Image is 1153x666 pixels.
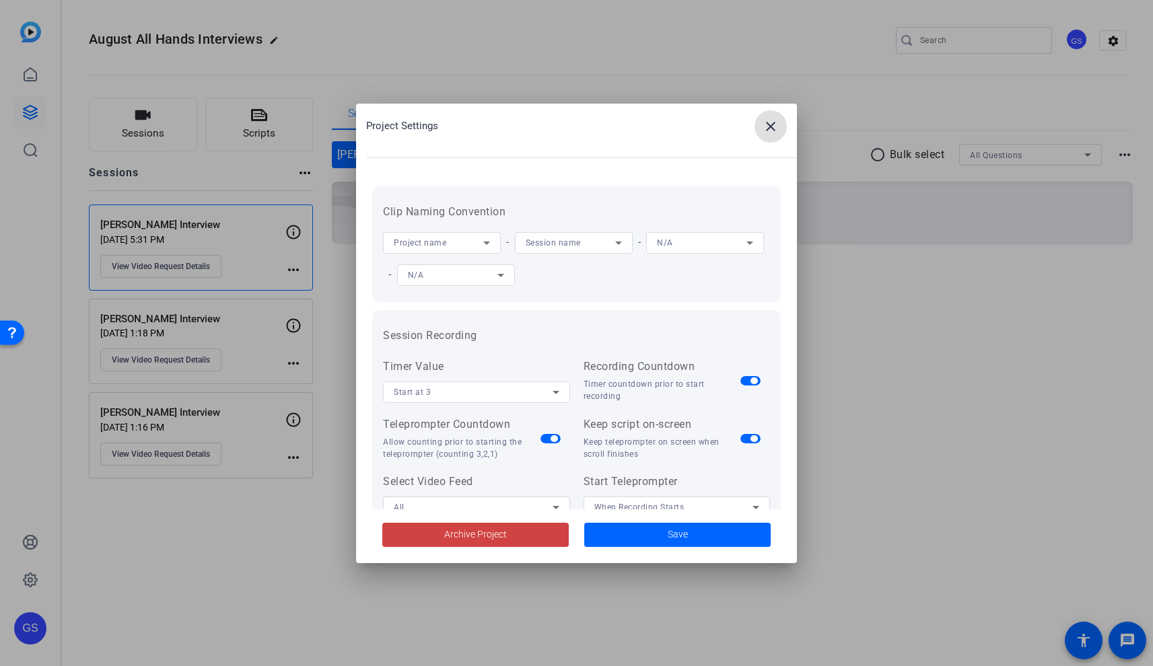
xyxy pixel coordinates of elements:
[584,359,741,375] div: Recording Countdown
[366,110,797,143] div: Project Settings
[633,235,647,248] span: -
[383,204,770,220] h3: Clip Naming Convention
[383,474,570,490] div: Select Video Feed
[383,416,540,433] div: Teleprompter Countdown
[394,238,446,248] span: Project name
[383,436,540,460] div: Allow counting prior to starting the teleprompter (counting 3,2,1)
[383,268,397,281] span: -
[394,387,431,397] span: Start at 3
[394,503,405,512] span: All
[584,474,771,490] div: Start Teleprompter
[657,238,673,248] span: N/A
[444,527,507,542] span: Archive Project
[584,523,771,547] button: Save
[594,503,685,512] span: When Recording Starts
[383,359,570,375] div: Timer Value
[526,238,581,248] span: Session name
[763,118,779,135] mat-icon: close
[501,235,515,248] span: -
[584,378,741,402] div: Timer countdown prior to start recording
[408,270,424,280] span: N/A
[584,436,741,460] div: Keep teleprompter on screen when scroll finishes
[383,328,770,344] h3: Session Recording
[668,527,688,542] span: Save
[584,416,741,433] div: Keep script on-screen
[382,523,569,547] button: Archive Project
